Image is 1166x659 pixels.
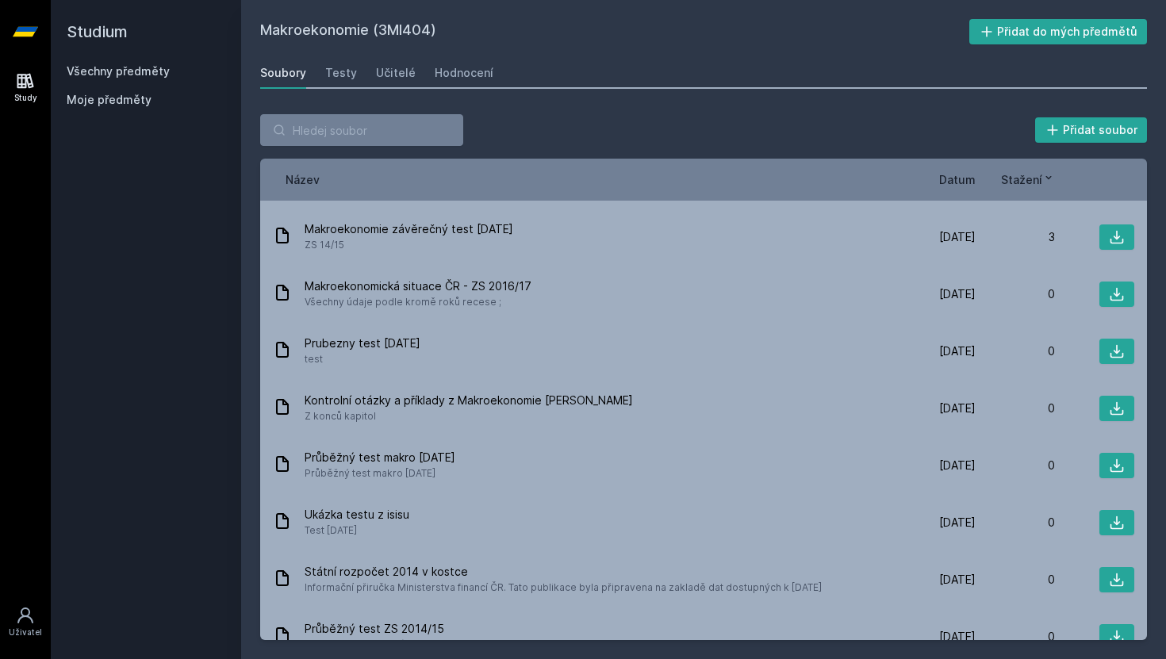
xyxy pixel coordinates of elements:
span: Stažení [1001,171,1042,188]
span: Všechny údaje podle kromě roků recese ; [305,294,531,310]
div: 0 [976,400,1055,416]
span: [DATE] [939,229,976,245]
span: ZS 14/15 [305,237,513,253]
a: Uživatel [3,598,48,646]
a: Hodnocení [435,57,493,89]
div: 0 [976,458,1055,473]
span: [DATE] [939,629,976,645]
span: Státní rozpočet 2014 v kostce [305,564,822,580]
span: Z konců kapitol [305,408,633,424]
input: Hledej soubor [260,114,463,146]
div: Hodnocení [435,65,493,81]
div: Testy [325,65,357,81]
button: Přidat do mých předmětů [969,19,1148,44]
span: Moje předměty [67,92,152,108]
div: 0 [976,343,1055,359]
span: [DATE] [939,458,976,473]
div: Učitelé [376,65,416,81]
span: Průběžný test makro [DATE] [305,450,455,466]
span: [DATE] [939,572,976,588]
a: Study [3,63,48,112]
span: Průběžný test ZS 2014/15 [305,621,478,637]
div: 0 [976,515,1055,531]
span: [DATE] [939,343,976,359]
span: Makroekonomická situace ČR - ZS 2016/17 [305,278,531,294]
div: 0 [976,572,1055,588]
a: Testy [325,57,357,89]
button: Název [286,171,320,188]
div: 0 [976,629,1055,645]
span: Ukázka testu z isisu [305,507,409,523]
button: Stažení [1001,171,1055,188]
a: Soubory [260,57,306,89]
a: Učitelé [376,57,416,89]
div: Soubory [260,65,306,81]
a: Všechny předměty [67,64,170,78]
span: [DATE] [939,515,976,531]
div: Study [14,92,37,104]
span: [DATE] [939,400,976,416]
h2: Makroekonomie (3MI404) [260,19,969,44]
span: [DATE] [939,286,976,302]
div: 3 [976,229,1055,245]
span: test [305,351,420,367]
span: Makroekonomie závěrečný test [DATE] [305,221,513,237]
span: Test [DATE] [305,523,409,538]
button: Přidat soubor [1035,117,1148,143]
span: Průběžný test makro [DATE] [305,466,455,481]
span: všech deset otázek (1 varianta testu) [305,637,478,653]
div: 0 [976,286,1055,302]
span: Informační přiručka Ministerstva financí ČR. Tato publikace byla připravena na zakladě dat dostup... [305,580,822,596]
button: Datum [939,171,976,188]
span: Kontrolní otázky a příklady z Makroekonomie [PERSON_NAME] [305,393,633,408]
span: Prubezny test [DATE] [305,335,420,351]
div: Uživatel [9,626,42,638]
